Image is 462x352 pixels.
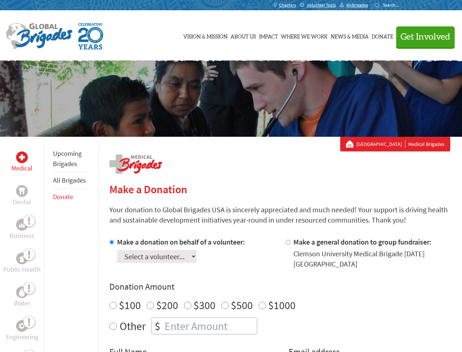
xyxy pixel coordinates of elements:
[152,318,163,334] div: $
[11,151,33,173] a: MedicalMedical
[109,281,450,293] h4: Donation Amount
[120,318,146,334] label: Other
[16,253,28,264] div: Public Health
[156,298,178,312] label: $200
[19,255,25,262] img: Public Health
[259,17,278,54] a: Impact
[16,151,28,163] div: Medical
[53,176,86,184] a: All Brigades
[13,197,31,207] p: Dental
[19,154,25,160] img: Medical
[53,192,73,201] a: Donate
[11,163,33,173] p: Medical
[372,17,393,54] a: Donate
[268,298,296,312] label: $1000
[6,332,38,342] p: Engineering
[14,286,30,308] a: WaterWater
[16,185,28,197] div: Dental
[16,219,28,231] div: Business
[78,23,103,49] img: Global Brigades Celebrating 20 Years
[16,286,28,298] div: Water
[183,17,228,54] a: Vision & Mission
[117,237,245,246] label: Make a donation on behalf of a volunteer:
[401,33,450,41] span: Get Involved
[10,219,34,241] a: BusinessBusiness
[19,187,25,194] img: Dental
[19,323,25,329] img: Engineering
[281,17,328,54] a: Where We Work
[230,17,256,54] a: About Us
[13,185,31,207] a: DentalDental
[356,140,405,148] a: [GEOGRAPHIC_DATA]
[293,249,450,269] div: Clemson University Medical Brigade [DATE] [GEOGRAPHIC_DATA]
[231,298,253,312] label: $500
[53,172,89,189] li: All Brigades
[109,183,450,196] h2: Make a Donation
[119,298,141,312] label: $100
[53,146,89,172] li: Upcoming Brigades
[14,298,30,308] p: Water
[19,222,25,228] img: Business
[346,2,368,8] span: MyBrigades
[346,140,444,148] div: Medical Brigades
[6,23,72,49] img: Global Brigades Logo
[293,237,432,246] label: Make a general donation to group fundraiser:
[16,320,28,332] div: Engineering
[53,149,82,168] a: Upcoming Brigades
[396,26,455,47] button: Get Involved
[53,189,89,205] li: Donate
[3,264,41,275] p: Public Health
[279,2,296,8] span: Chapters
[10,231,34,241] p: Business
[6,320,38,342] a: EngineeringEngineering
[109,205,450,225] p: Your donation to Global Brigades USA is sincerely appreciated and much needed! Your support is dr...
[109,154,162,174] img: logo-medical.png
[331,17,369,54] a: News & Media
[19,288,25,296] img: Water
[307,2,336,8] span: Volunteer Tools
[163,318,257,334] input: Enter Amount
[3,253,41,275] a: Public HealthPublic Health
[194,298,215,312] label: $300
[383,2,404,8] input: Search...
